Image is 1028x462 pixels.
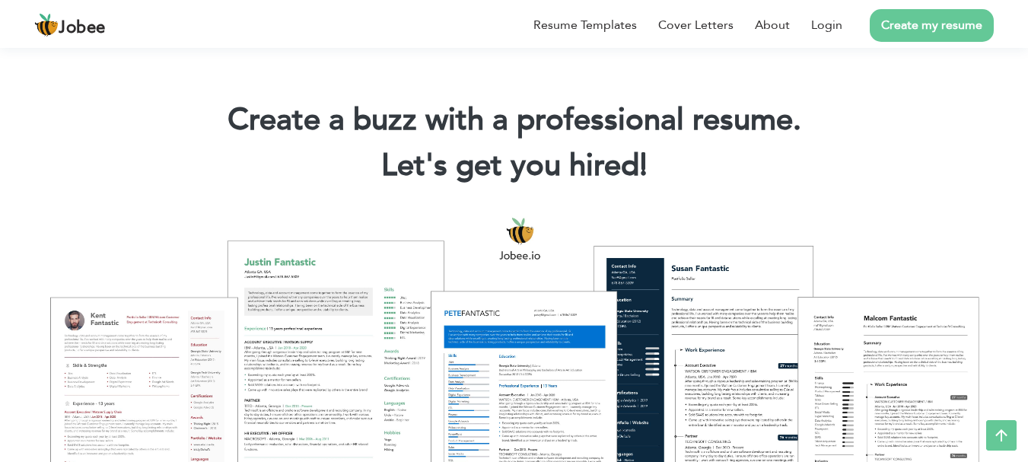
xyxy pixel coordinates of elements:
a: Cover Letters [658,16,734,34]
img: jobee.io [34,13,59,37]
a: Login [811,16,842,34]
span: Jobee [59,20,106,37]
a: About [755,16,790,34]
a: Create my resume [870,9,994,42]
a: Jobee [34,13,106,37]
span: get you hired! [456,145,648,186]
a: Resume Templates [533,16,637,34]
h1: Create a buzz with a professional resume. [23,100,1005,140]
h2: Let's [23,146,1005,186]
span: | [640,145,647,186]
